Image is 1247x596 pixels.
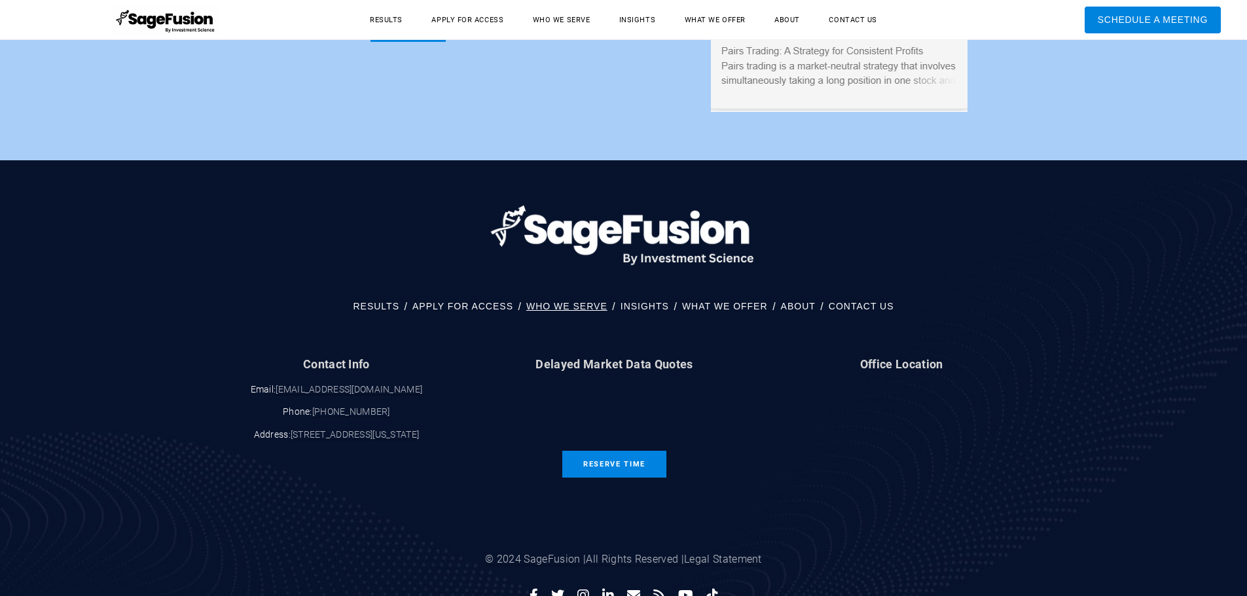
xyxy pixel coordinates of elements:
a: © 2024 SageFusion | [485,553,586,566]
font: Office Location [860,357,943,371]
a: WHO WE SERVE [526,298,607,315]
a: Who We Serve [520,10,604,30]
a: About [761,10,813,30]
font: Delayed Market Data Quotes [535,357,693,371]
a: Schedule A Meeting [1085,7,1221,33]
font: Contact Info [303,357,370,371]
a: All Rights Reserved | [586,553,684,566]
a: CONTACT US [829,298,894,315]
p: Phone: [283,404,390,420]
a: APPLY FOR ACCESS [412,298,513,315]
a: Contact Us [816,10,890,30]
img: Picture [473,200,774,275]
a: Legal Statement [684,553,762,566]
p: Email: [251,381,423,398]
a: RESERVE TIME [562,451,666,478]
p: Address: [254,427,420,443]
a: RESULTS [353,298,399,315]
img: SageFusion | Intelligent Investment Management [113,3,219,36]
a: WHAT WE OFFER [682,298,768,315]
a: ABOUT [781,298,816,315]
a: INSIGHTS [621,298,669,315]
a: [STREET_ADDRESS][US_STATE] [291,429,419,440]
a: Apply for Access [418,10,516,30]
a: What We Offer [672,10,759,30]
a: [PHONE_NUMBER] [312,406,390,417]
a: Results [357,10,416,30]
iframe: ticker tape TradingView widget [490,378,739,427]
a: [EMAIL_ADDRESS][DOMAIN_NAME] [276,384,422,395]
a: Insights [606,10,668,30]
